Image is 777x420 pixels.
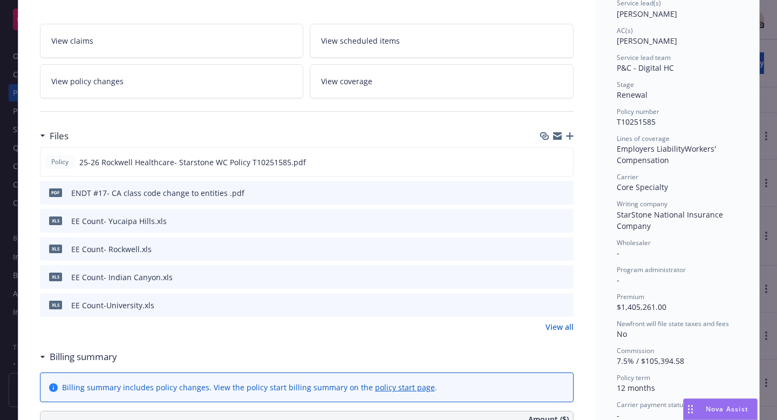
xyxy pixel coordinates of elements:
[40,24,304,58] a: View claims
[617,26,633,35] span: AC(s)
[542,187,551,199] button: download file
[71,215,167,227] div: EE Count- Yucaipa Hills.xls
[49,273,62,281] span: xls
[375,382,435,392] a: policy start page
[617,265,686,274] span: Program administrator
[51,76,124,87] span: View policy changes
[617,346,654,355] span: Commission
[684,399,697,419] div: Drag to move
[617,117,656,127] span: T10251585
[617,356,684,366] span: 7.5% / $105,394.58
[617,373,650,382] span: Policy term
[617,319,729,328] span: Newfront will file state taxes and fees
[617,134,670,143] span: Lines of coverage
[542,157,550,168] button: download file
[617,209,725,231] span: StarStone National Insurance Company
[49,188,62,197] span: pdf
[49,301,62,309] span: xls
[321,35,400,46] span: View scheduled items
[617,9,677,19] span: [PERSON_NAME]
[40,129,69,143] div: Files
[49,157,71,167] span: Policy
[310,64,574,98] a: View coverage
[617,400,686,409] span: Carrier payment status
[617,383,655,393] span: 12 months
[617,80,634,89] span: Stage
[706,404,748,414] span: Nova Assist
[546,321,574,333] a: View all
[542,215,551,227] button: download file
[560,187,569,199] button: preview file
[50,350,117,364] h3: Billing summary
[617,329,627,339] span: No
[617,36,677,46] span: [PERSON_NAME]
[617,302,666,312] span: $1,405,261.00
[71,272,173,283] div: EE Count- Indian Canyon.xls
[542,243,551,255] button: download file
[617,53,671,62] span: Service lead team
[542,272,551,283] button: download file
[49,216,62,225] span: xls
[617,144,685,154] span: Employers Liability
[40,64,304,98] a: View policy changes
[617,90,647,100] span: Renewal
[617,275,619,285] span: -
[310,24,574,58] a: View scheduled items
[617,238,651,247] span: Wholesaler
[321,76,372,87] span: View coverage
[617,63,674,73] span: P&C - Digital HC
[617,144,718,165] span: Workers' Compensation
[50,129,69,143] h3: Files
[560,243,569,255] button: preview file
[617,182,668,192] span: Core Specialty
[559,157,569,168] button: preview file
[71,187,244,199] div: ENDT #17- CA class code change to entities .pdf
[40,350,117,364] div: Billing summary
[542,300,551,311] button: download file
[79,157,306,168] span: 25-26 Rockwell Healthcare- Starstone WC Policy T10251585.pdf
[71,243,152,255] div: EE Count- Rockwell.xls
[49,245,62,253] span: xls
[617,172,638,181] span: Carrier
[560,215,569,227] button: preview file
[560,272,569,283] button: preview file
[560,300,569,311] button: preview file
[683,398,758,420] button: Nova Assist
[617,292,644,301] span: Premium
[51,35,93,46] span: View claims
[617,248,619,258] span: -
[617,107,659,116] span: Policy number
[71,300,154,311] div: EE Count-University.xls
[617,199,667,208] span: Writing company
[62,382,437,393] div: Billing summary includes policy changes. View the policy start billing summary on the .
